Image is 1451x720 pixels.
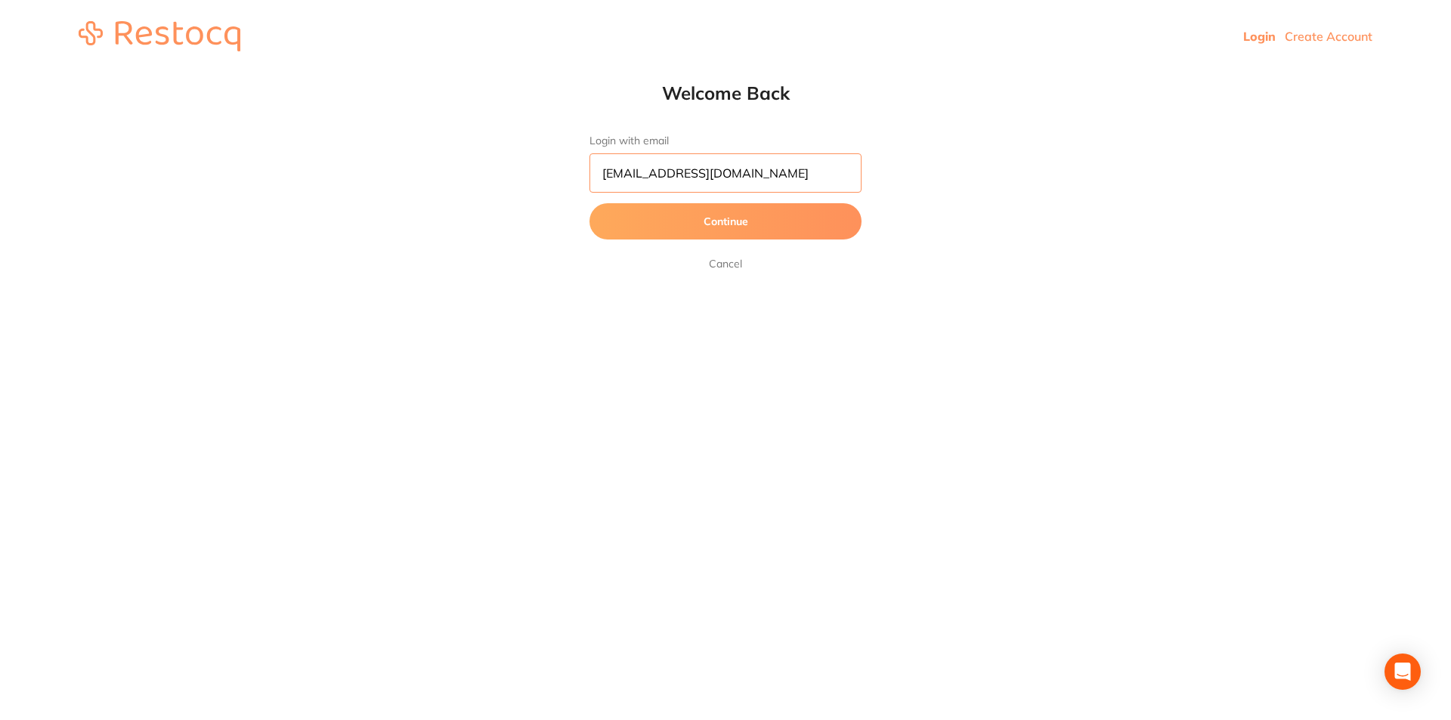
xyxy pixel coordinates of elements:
[706,255,745,273] a: Cancel
[1384,654,1421,690] div: Open Intercom Messenger
[589,203,862,239] button: Continue
[589,134,862,147] label: Login with email
[1285,29,1372,44] a: Create Account
[79,21,240,51] img: restocq_logo.svg
[1243,29,1276,44] a: Login
[559,82,892,104] h1: Welcome Back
